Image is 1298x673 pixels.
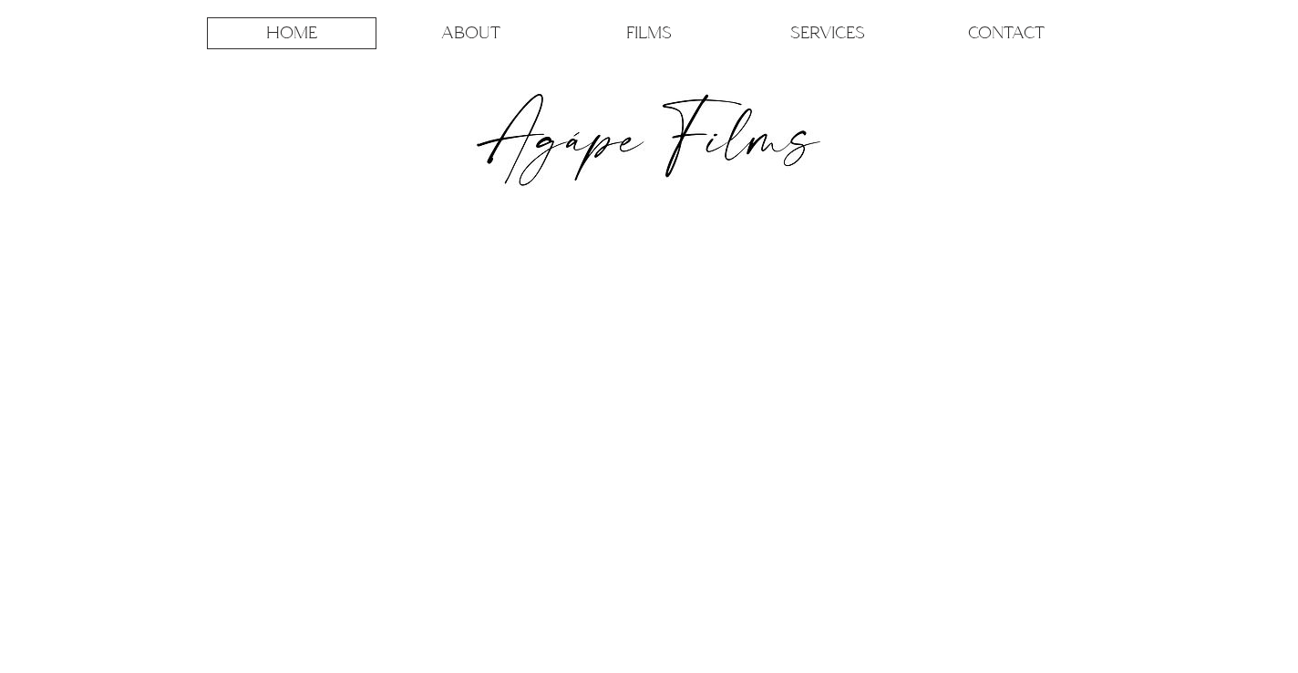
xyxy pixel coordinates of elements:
[968,18,1045,48] p: CONTACT
[790,18,865,48] p: SERVICES
[626,18,672,48] p: FILMS
[441,18,500,48] p: ABOUT
[922,17,1091,49] a: CONTACT
[386,17,555,49] a: ABOUT
[207,17,376,49] a: HOME
[564,17,734,49] a: FILMS
[743,17,912,49] a: SERVICES
[202,17,1096,49] nav: Site
[266,18,317,48] p: HOME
